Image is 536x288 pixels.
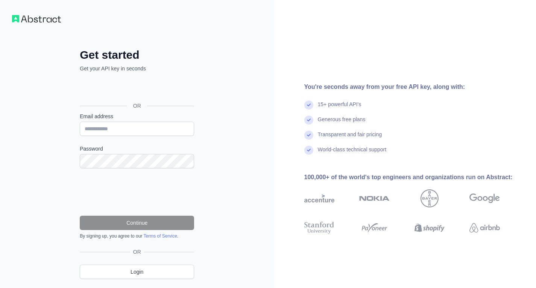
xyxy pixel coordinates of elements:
[80,113,194,120] label: Email address
[143,233,177,239] a: Terms of Service
[359,220,390,235] img: payoneer
[12,15,61,23] img: Workflow
[304,173,524,182] div: 100,000+ of the world's top engineers and organizations run on Abstract:
[318,131,382,146] div: Transparent and fair pricing
[80,177,194,207] iframe: reCAPTCHA
[80,145,194,152] label: Password
[421,189,439,207] img: bayer
[130,248,144,256] span: OR
[304,131,313,140] img: check mark
[304,220,335,235] img: stanford university
[127,102,147,110] span: OR
[76,81,196,97] iframe: Botão "Fazer login com o Google"
[80,265,194,279] a: Login
[304,116,313,125] img: check mark
[359,189,390,207] img: nokia
[304,82,524,91] div: You're seconds away from your free API key, along with:
[304,189,335,207] img: accenture
[80,216,194,230] button: Continue
[469,220,500,235] img: airbnb
[80,233,194,239] div: By signing up, you agree to our .
[304,101,313,110] img: check mark
[469,189,500,207] img: google
[318,101,361,116] div: 15+ powerful API's
[415,220,445,235] img: shopify
[80,65,194,72] p: Get your API key in seconds
[304,146,313,155] img: check mark
[318,116,366,131] div: Generous free plans
[318,146,387,161] div: World-class technical support
[80,48,194,62] h2: Get started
